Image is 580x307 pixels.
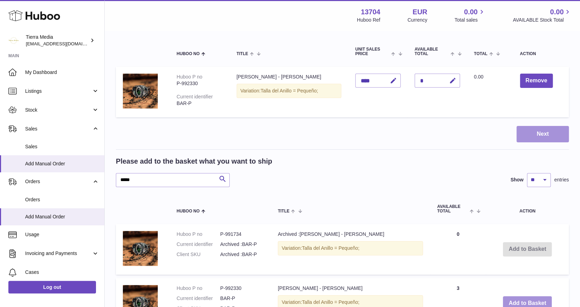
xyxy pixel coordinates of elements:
img: Archived :Anillo de Barahir - Anillo de Aragorn [123,231,158,266]
img: Anillo de Barahir - Anillo de Aragorn [123,74,158,108]
dt: Huboo P no [177,285,220,292]
span: Huboo no [177,52,200,56]
span: Usage [25,231,99,238]
div: Variation: [237,84,341,98]
td: 0 [430,224,486,275]
span: Orders [25,178,92,185]
td: Archived :[PERSON_NAME] - [PERSON_NAME] [271,224,430,275]
div: Currency [408,17,427,23]
span: Title [278,209,289,214]
span: Unit Sales Price [355,47,390,56]
span: Sales [25,143,99,150]
span: [EMAIL_ADDRESS][DOMAIN_NAME] [26,41,103,46]
a: Log out [8,281,96,293]
span: Invoicing and Payments [25,250,92,257]
span: Stock [25,107,92,113]
span: 0.00 [550,7,564,17]
button: Remove [520,74,553,88]
td: [PERSON_NAME] - [PERSON_NAME] [230,67,348,117]
div: BAR-P [177,100,223,107]
span: Talla del Anillo = Pequeño; [302,299,359,305]
dt: Current identifier [177,241,220,248]
span: Orders [25,196,99,203]
span: Add Manual Order [25,160,99,167]
dt: Client SKU [177,251,220,258]
dd: Archived :BAR-P [220,241,264,248]
h2: Please add to the basket what you want to ship [116,157,272,166]
strong: EUR [412,7,427,17]
dd: BAR-P [220,295,264,302]
div: P-992330 [177,80,223,87]
dt: Huboo P no [177,231,220,238]
div: Current identifier [177,94,213,99]
a: 0.00 Total sales [454,7,485,23]
span: Huboo no [177,209,200,214]
dt: Current identifier [177,295,220,302]
div: Tierra Media [26,34,89,47]
span: Total sales [454,17,485,23]
span: Listings [25,88,92,95]
span: Total [474,52,488,56]
span: My Dashboard [25,69,99,76]
div: Variation: [278,241,423,255]
span: Cases [25,269,99,276]
span: Add Manual Order [25,214,99,220]
span: AVAILABLE Stock Total [513,17,572,23]
span: Sales [25,126,92,132]
th: Action [486,197,569,220]
dd: P-991734 [220,231,264,238]
span: 0.00 [464,7,478,17]
span: 0.00 [474,74,483,80]
span: AVAILABLE Total [415,47,449,56]
div: Huboo Ref [357,17,380,23]
img: hola.tierramedia@gmail.com [8,35,19,46]
a: 0.00 AVAILABLE Stock Total [513,7,572,23]
span: AVAILABLE Total [437,204,468,214]
span: Talla del Anillo = Pequeño; [302,245,359,251]
div: Huboo P no [177,74,202,80]
span: Talla del Anillo = Pequeño; [261,88,318,93]
dd: P-992330 [220,285,264,292]
label: Show [511,177,523,183]
dd: Archived :BAR-P [220,251,264,258]
div: Action [520,52,562,56]
span: Title [237,52,248,56]
span: entries [554,177,569,183]
strong: 13704 [361,7,380,17]
button: Next [516,126,569,142]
